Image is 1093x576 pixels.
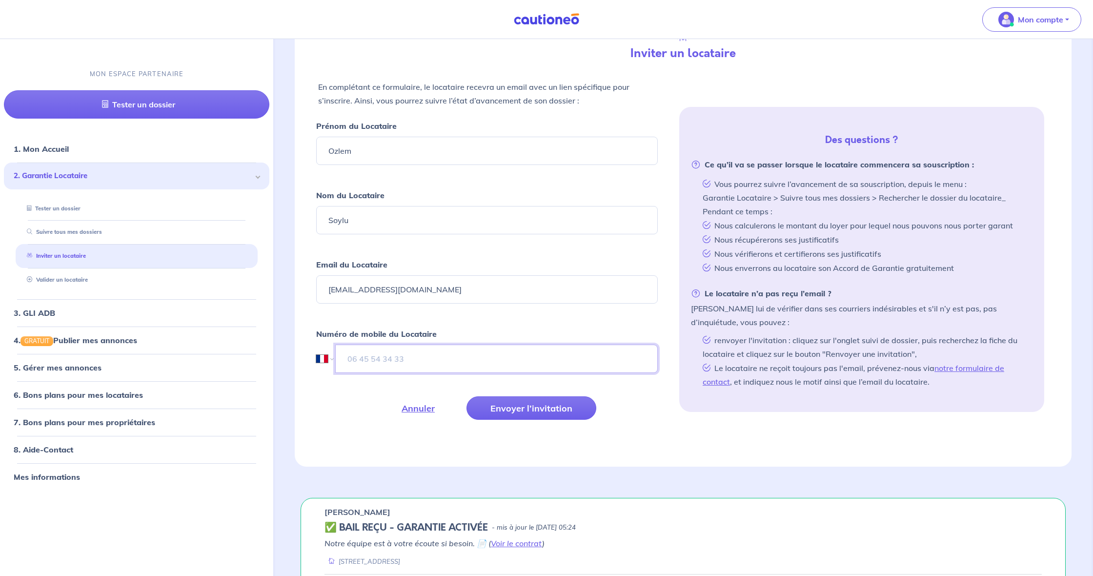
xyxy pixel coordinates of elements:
button: Envoyer l’invitation [466,396,596,420]
li: Nous récupérerons ses justificatifs [699,232,1032,247]
div: 8. Aide-Contact [4,440,269,459]
img: illu_account_valid_menu.svg [998,12,1014,27]
a: 5. Gérer mes annonces [14,363,101,372]
div: 5. Gérer mes annonces [4,358,269,377]
a: 6. Bons plans pour mes locataires [14,390,143,400]
div: 1. Mon Accueil [4,139,269,159]
li: renvoyer l'invitation : cliquez sur l'onglet suivi de dossier, puis recherchez la fiche du locata... [699,333,1032,361]
a: Mes informations [14,472,80,482]
strong: Numéro de mobile du Locataire [316,329,437,339]
li: Vous pourrez suivre l’avancement de sa souscription, depuis le menu : Garantie Locataire > Suivre... [699,177,1032,218]
div: 6. Bons plans pour mes locataires [4,385,269,405]
strong: Ce qu’il va se passer lorsque le locataire commencera sa souscription : [691,158,974,171]
a: 3. GLI ADB [14,308,55,318]
p: Mon compte [1018,14,1063,25]
strong: Nom du Locataire [316,190,385,200]
a: 7. Bons plans pour mes propriétaires [14,417,155,427]
h4: Inviter un locataire [498,46,869,61]
a: 4.GRATUITPublier mes annonces [14,335,137,345]
div: 2. Garantie Locataire [4,163,269,189]
a: Suivre tous mes dossiers [23,228,102,235]
p: En complétant ce formulaire, le locataire recevra un email avec un lien spécifique pour s’inscrir... [318,80,656,107]
a: Valider un locataire [23,276,88,283]
li: [PERSON_NAME] lui de vérifier dans ses courriers indésirables et s'il n’y est pas, pas d’inquiétu... [691,287,1032,389]
li: Nous calculerons le montant du loyer pour lequel nous pouvons nous porter garant [699,218,1032,232]
div: Valider un locataire [16,272,258,288]
a: Inviter un locataire [23,252,86,259]
p: [PERSON_NAME] [324,506,390,518]
h5: ✅ BAIL REÇU - GARANTIE ACTIVÉE [324,522,488,534]
p: MON ESPACE PARTENAIRE [90,69,184,79]
div: 7. Bons plans pour mes propriétaires [4,412,269,432]
div: Tester un dossier [16,201,258,217]
a: 1. Mon Accueil [14,144,69,154]
button: illu_account_valid_menu.svgMon compte [982,7,1081,32]
div: Suivre tous mes dossiers [16,224,258,240]
div: 4.GRATUITPublier mes annonces [4,330,269,350]
button: Annuler [378,396,459,420]
div: [STREET_ADDRESS] [324,557,400,566]
a: Tester un dossier [4,90,269,119]
p: - mis à jour le [DATE] 05:24 [492,523,576,533]
input: Ex : John [316,137,658,165]
li: Le locataire ne reçoit toujours pas l'email, prévenez-nous via , et indiquez nous le motif ainsi ... [699,361,1032,389]
input: 06 45 54 34 33 [335,345,658,373]
strong: Email du Locataire [316,260,387,269]
div: Mes informations [4,467,269,487]
a: Voir le contrat [491,538,542,548]
a: 8. Aide-Contact [14,445,73,454]
em: Notre équipe est à votre écoute si besoin. 📄 ( ) [324,538,545,548]
input: Ex : john.doe@gmail.com [316,275,658,304]
img: Cautioneo [510,13,583,25]
li: Nous enverrons au locataire son Accord de Garantie gratuitement [699,261,1032,275]
strong: Le locataire n’a pas reçu l’email ? [691,287,831,300]
div: state: CONTRACT-VALIDATED, Context: IN-MANAGEMENT,IS-GL-CAUTION [324,522,1042,534]
div: Inviter un locataire [16,248,258,264]
li: Nous vérifierons et certifierons ses justificatifs [699,247,1032,261]
strong: Prénom du Locataire [316,121,397,131]
span: 2. Garantie Locataire [14,170,252,182]
a: Tester un dossier [23,205,81,212]
input: Ex : Durand [316,206,658,234]
div: 3. GLI ADB [4,303,269,323]
h5: Des questions ? [683,134,1040,146]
